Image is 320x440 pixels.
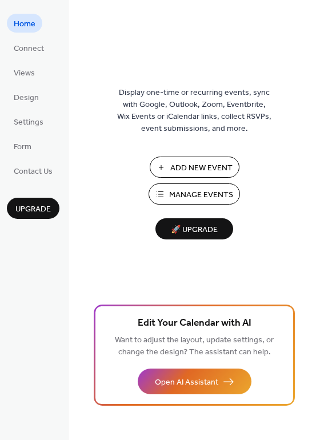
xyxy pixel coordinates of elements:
[149,183,240,205] button: Manage Events
[14,166,53,178] span: Contact Us
[162,222,226,238] span: 🚀 Upgrade
[138,369,251,394] button: Open AI Assistant
[15,203,51,215] span: Upgrade
[169,189,233,201] span: Manage Events
[7,87,46,106] a: Design
[14,43,44,55] span: Connect
[117,87,271,135] span: Display one-time or recurring events, sync with Google, Outlook, Zoom, Eventbrite, Wix Events or ...
[7,38,51,57] a: Connect
[14,67,35,79] span: Views
[150,157,239,178] button: Add New Event
[115,333,274,360] span: Want to adjust the layout, update settings, or change the design? The assistant can help.
[7,63,42,82] a: Views
[155,218,233,239] button: 🚀 Upgrade
[155,377,218,389] span: Open AI Assistant
[14,141,31,153] span: Form
[7,198,59,219] button: Upgrade
[14,117,43,129] span: Settings
[170,162,233,174] span: Add New Event
[14,18,35,30] span: Home
[7,161,59,180] a: Contact Us
[138,315,251,331] span: Edit Your Calendar with AI
[7,14,42,33] a: Home
[7,112,50,131] a: Settings
[7,137,38,155] a: Form
[14,92,39,104] span: Design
